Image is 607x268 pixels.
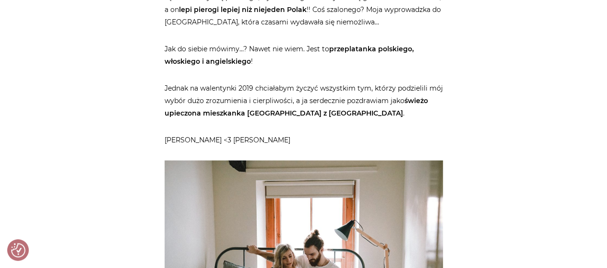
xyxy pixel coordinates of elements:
p: [PERSON_NAME] <3 [PERSON_NAME] [165,134,443,146]
button: Preferencje co do zgód [11,243,25,257]
strong: lepi pierogi lepiej niż niejeden Polak [179,5,307,14]
img: Revisit consent button [11,243,25,257]
p: Jak do siebie mówimy…? Nawet nie wiem. Jest to ! [165,43,443,68]
p: Jednak na walentynki 2019 chciałabym życzyć wszystkim tym, którzy podzielili mój wybór dużo zrozu... [165,82,443,119]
